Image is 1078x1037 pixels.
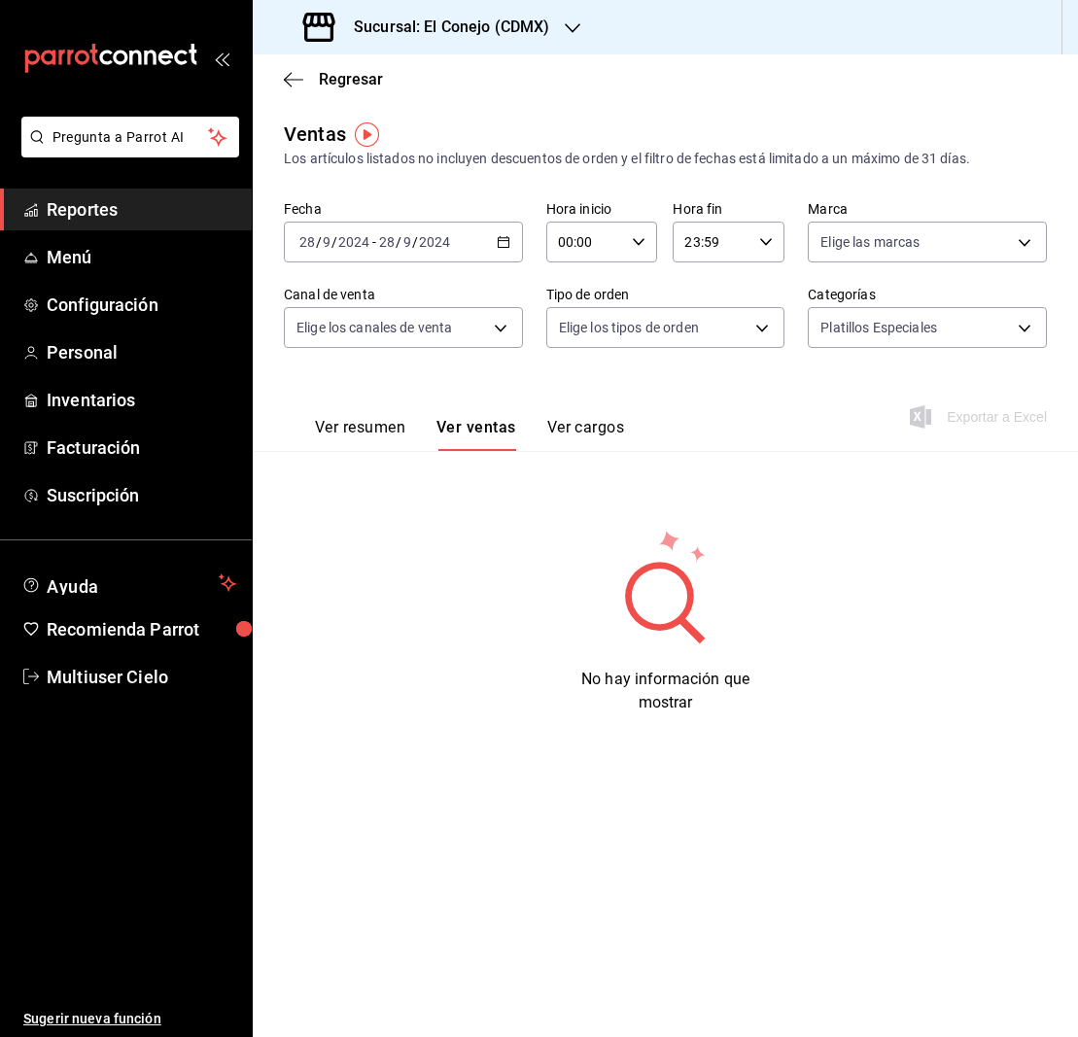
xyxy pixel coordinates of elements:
[673,202,784,216] label: Hora fin
[581,670,749,711] span: No hay información que mostrar
[47,387,236,413] span: Inventarios
[47,664,236,690] span: Multiuser Cielo
[355,122,379,147] img: Tooltip marker
[21,117,239,157] button: Pregunta a Parrot AI
[546,288,785,301] label: Tipo de orden
[559,318,699,337] span: Elige los tipos de orden
[331,234,337,250] span: /
[284,149,1047,169] div: Los artículos listados no incluyen descuentos de orden y el filtro de fechas está limitado a un m...
[214,51,229,66] button: open_drawer_menu
[412,234,418,250] span: /
[14,141,239,161] a: Pregunta a Parrot AI
[436,418,516,451] button: Ver ventas
[47,571,211,595] span: Ayuda
[547,418,625,451] button: Ver cargos
[298,234,316,250] input: --
[338,16,549,39] h3: Sucursal: El Conejo (CDMX)
[52,127,209,148] span: Pregunta a Parrot AI
[315,418,624,451] div: navigation tabs
[315,418,405,451] button: Ver resumen
[378,234,396,250] input: --
[319,70,383,88] span: Regresar
[396,234,401,250] span: /
[808,202,1047,216] label: Marca
[47,434,236,461] span: Facturación
[402,234,412,250] input: --
[372,234,376,250] span: -
[337,234,370,250] input: ----
[322,234,331,250] input: --
[47,482,236,508] span: Suscripción
[47,244,236,270] span: Menú
[23,1009,236,1029] span: Sugerir nueva función
[47,292,236,318] span: Configuración
[418,234,451,250] input: ----
[284,288,523,301] label: Canal de venta
[316,234,322,250] span: /
[284,120,346,149] div: Ventas
[284,202,523,216] label: Fecha
[47,196,236,223] span: Reportes
[808,288,1047,301] label: Categorías
[47,616,236,642] span: Recomienda Parrot
[284,70,383,88] button: Regresar
[820,318,937,337] span: Platillos Especiales
[546,202,658,216] label: Hora inicio
[296,318,452,337] span: Elige los canales de venta
[47,339,236,365] span: Personal
[820,232,920,252] span: Elige las marcas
